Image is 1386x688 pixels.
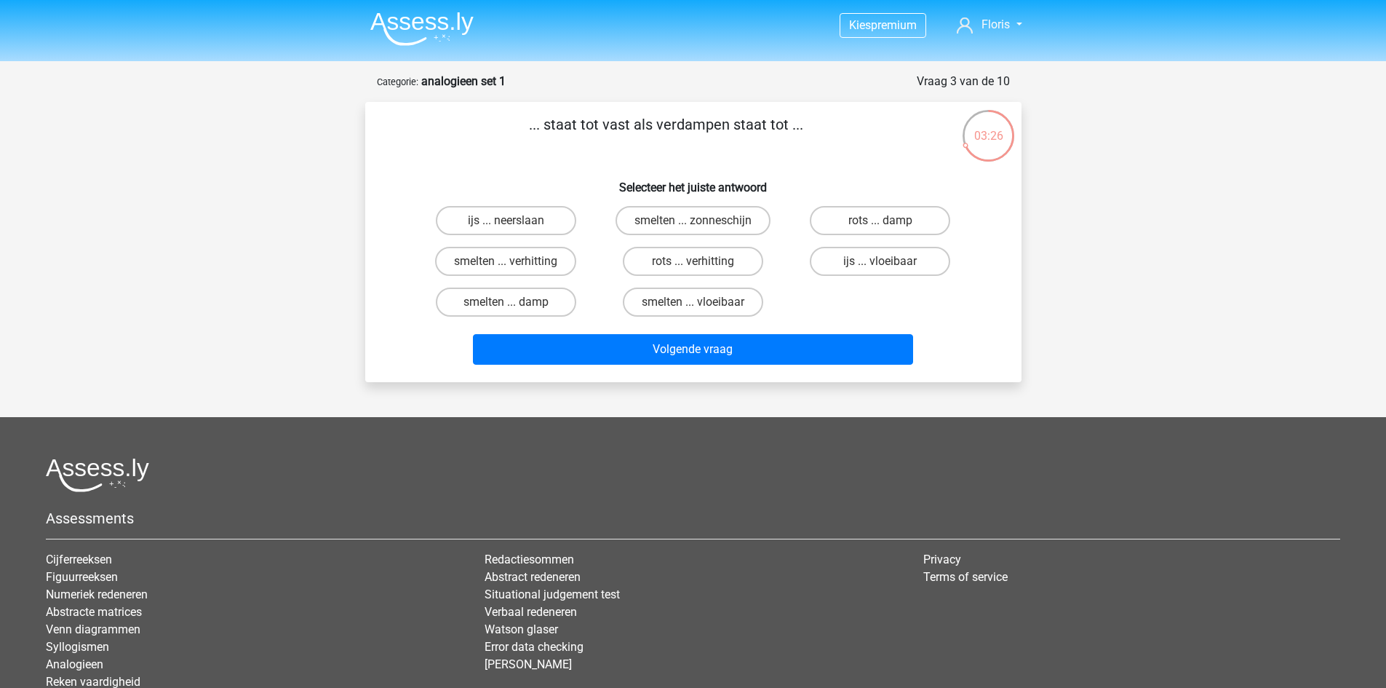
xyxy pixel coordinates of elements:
[46,640,109,654] a: Syllogismen
[849,18,871,32] span: Kies
[46,588,148,601] a: Numeriek redeneren
[370,12,474,46] img: Assessly
[810,247,950,276] label: ijs ... vloeibaar
[871,18,917,32] span: premium
[981,17,1010,31] span: Floris
[389,169,998,194] h6: Selecteer het juiste antwoord
[389,114,944,157] p: ... staat tot vast als verdampen staat tot ...
[923,570,1008,584] a: Terms of service
[46,458,149,492] img: Assessly logo
[485,570,581,584] a: Abstract redeneren
[485,588,620,601] a: Situational judgement test
[917,73,1010,90] div: Vraag 3 van de 10
[961,108,1016,145] div: 03:26
[46,657,103,671] a: Analogieen
[46,605,142,619] a: Abstracte matrices
[485,553,574,566] a: Redactiesommen
[951,16,1027,33] a: Floris
[436,288,576,317] label: smelten ... damp
[46,570,118,584] a: Figuurreeksen
[923,553,961,566] a: Privacy
[616,206,770,235] label: smelten ... zonneschijn
[473,334,913,365] button: Volgende vraag
[485,640,584,654] a: Error data checking
[623,288,763,317] label: smelten ... vloeibaar
[840,15,925,35] a: Kiespremium
[46,553,112,566] a: Cijferreeksen
[435,247,576,276] label: smelten ... verhitting
[421,74,506,88] strong: analogieen set 1
[436,206,576,235] label: ijs ... neerslaan
[377,76,418,87] small: Categorie:
[46,510,1340,527] h5: Assessments
[810,206,950,235] label: rots ... damp
[485,657,572,671] a: [PERSON_NAME]
[46,622,140,636] a: Venn diagrammen
[623,247,763,276] label: rots ... verhitting
[485,605,577,619] a: Verbaal redeneren
[485,622,558,636] a: Watson glaser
